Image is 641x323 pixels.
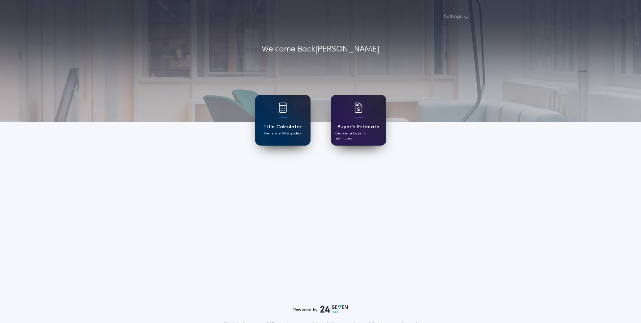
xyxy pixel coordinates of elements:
[262,43,379,56] p: Welcome Back [PERSON_NAME]
[331,95,386,146] a: card iconBuyer's EstimateGenerate buyer's estimates
[336,131,381,141] p: Generate buyer's estimates
[255,95,311,146] a: card iconTitle CalculatorGenerate title quotes
[354,103,363,113] img: card icon
[337,123,379,131] h1: Buyer's Estimate
[263,123,302,131] h1: Title Calculator
[279,103,287,113] img: card icon
[320,305,348,313] img: logo
[440,11,471,23] button: Settings
[264,131,301,136] p: Generate title quotes
[293,305,348,313] div: Powered by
